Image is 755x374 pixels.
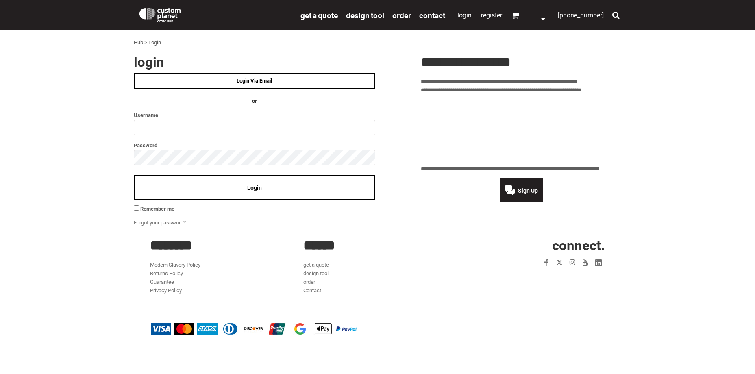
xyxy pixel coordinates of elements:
[134,2,296,26] a: Custom Planet
[220,323,241,335] img: Diners Club
[419,11,445,20] a: Contact
[134,220,186,226] a: Forgot your password?
[303,262,329,268] a: get a quote
[150,287,182,294] a: Privacy Policy
[336,326,357,331] img: PayPal
[303,287,321,294] a: Contact
[150,270,183,276] a: Returns Policy
[134,97,375,106] h4: OR
[150,262,200,268] a: Modern Slavery Policy
[140,206,174,212] span: Remember me
[303,279,315,285] a: order
[247,185,262,191] span: Login
[457,239,605,252] h2: CONNECT.
[174,323,194,335] img: Mastercard
[558,11,604,19] span: [PHONE_NUMBER]
[151,323,171,335] img: Visa
[392,11,411,20] a: order
[244,323,264,335] img: Discover
[148,39,161,47] div: Login
[134,39,143,46] a: Hub
[300,11,338,20] a: get a quote
[134,205,139,211] input: Remember me
[481,11,502,19] a: Register
[313,323,333,335] img: Apple Pay
[134,141,375,150] label: Password
[457,11,472,19] a: Login
[134,111,375,120] label: Username
[134,73,375,89] a: Login Via Email
[493,274,605,284] iframe: Customer reviews powered by Trustpilot
[303,270,329,276] a: design tool
[346,11,384,20] a: design tool
[290,323,310,335] img: Google Pay
[144,39,147,47] div: >
[518,187,538,194] span: Sign Up
[197,323,218,335] img: American Express
[150,279,174,285] a: Guarantee
[237,78,272,84] span: Login Via Email
[267,323,287,335] img: China UnionPay
[138,6,182,22] img: Custom Planet
[134,55,375,69] h2: Login
[421,99,621,160] iframe: Customer reviews powered by Trustpilot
